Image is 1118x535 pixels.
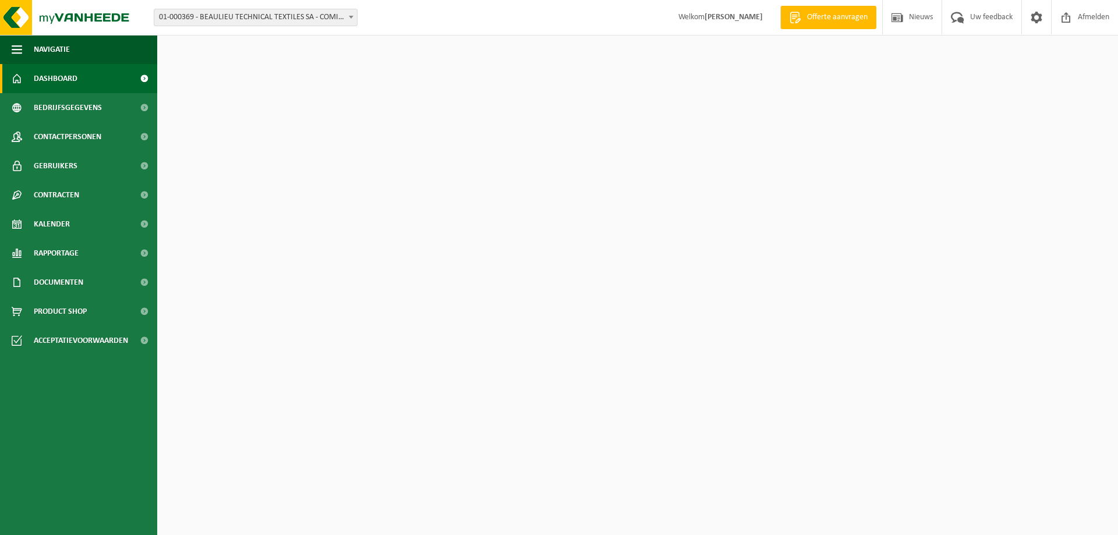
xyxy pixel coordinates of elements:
span: Navigatie [34,35,70,64]
span: Gebruikers [34,151,77,180]
strong: [PERSON_NAME] [705,13,763,22]
span: Offerte aanvragen [804,12,871,23]
span: Contactpersonen [34,122,101,151]
span: 01-000369 - BEAULIEU TECHNICAL TEXTILES SA - COMINES-WARNETON [154,9,357,26]
span: Acceptatievoorwaarden [34,326,128,355]
span: 01-000369 - BEAULIEU TECHNICAL TEXTILES SA - COMINES-WARNETON [154,9,358,26]
span: Bedrijfsgegevens [34,93,102,122]
a: Offerte aanvragen [780,6,876,29]
span: Kalender [34,210,70,239]
span: Dashboard [34,64,77,93]
span: Documenten [34,268,83,297]
span: Rapportage [34,239,79,268]
span: Product Shop [34,297,87,326]
span: Contracten [34,180,79,210]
